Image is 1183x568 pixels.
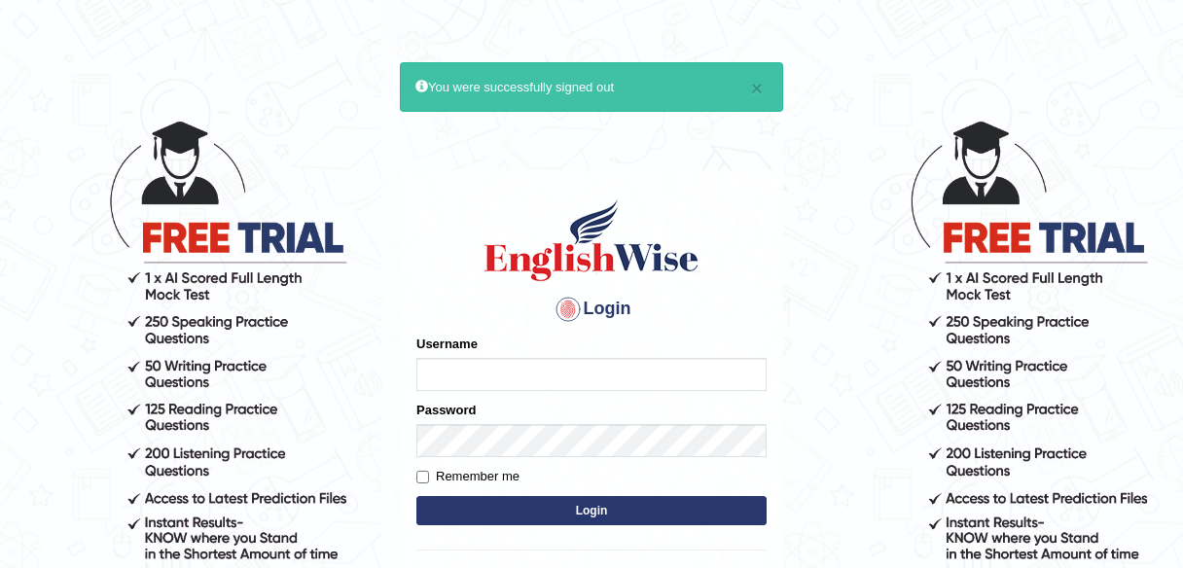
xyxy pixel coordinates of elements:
[416,496,767,525] button: Login
[481,196,702,284] img: Logo of English Wise sign in for intelligent practice with AI
[751,78,763,98] button: ×
[416,471,429,483] input: Remember me
[416,294,767,325] h4: Login
[416,467,520,486] label: Remember me
[400,62,783,112] div: You were successfully signed out
[416,335,478,353] label: Username
[416,401,476,419] label: Password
